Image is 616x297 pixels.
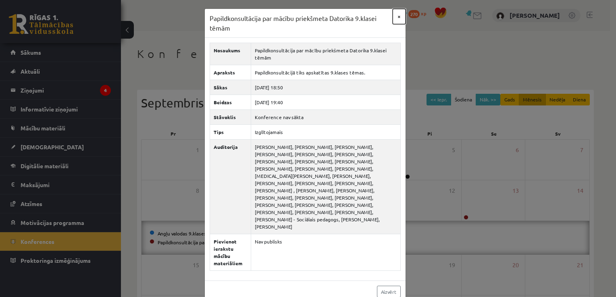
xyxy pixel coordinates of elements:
th: Beidzas [210,95,251,110]
td: Papildkonsultācijā tiks apskatītas 9.klases tēmas. [251,65,400,80]
td: [PERSON_NAME], [PERSON_NAME], [PERSON_NAME], [PERSON_NAME], [PERSON_NAME], [PERSON_NAME], [PERSON... [251,140,400,234]
th: Nosaukums [210,43,251,65]
td: Nav publisks [251,234,400,271]
td: [DATE] 19:40 [251,95,400,110]
td: Konference nav sākta [251,110,400,125]
td: Izglītojamais [251,125,400,140]
th: Auditorija [210,140,251,234]
th: Stāvoklis [210,110,251,125]
th: Pievienot ierakstu mācību materiāliem [210,234,251,271]
td: Papildkonsultācija par mācību priekšmeta Datorika 9.klasei tēmām [251,43,400,65]
th: Apraksts [210,65,251,80]
th: Tips [210,125,251,140]
td: [DATE] 18:50 [251,80,400,95]
th: Sākas [210,80,251,95]
h3: Papildkonsultācija par mācību priekšmeta Datorika 9.klasei tēmām [210,14,393,33]
button: × [393,9,406,24]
